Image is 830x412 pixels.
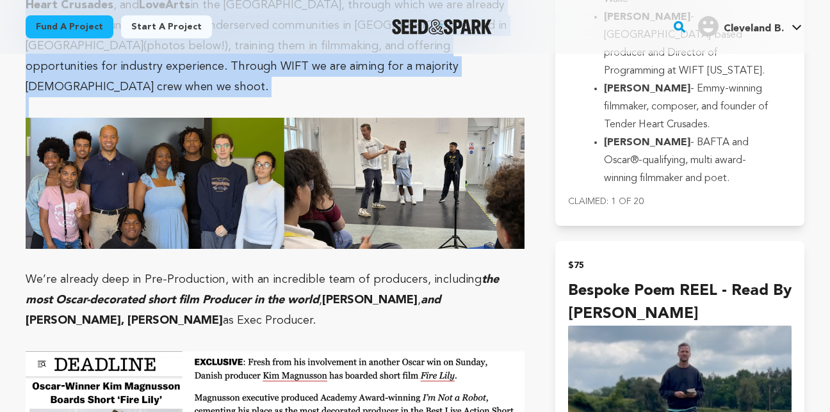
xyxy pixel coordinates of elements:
strong: [PERSON_NAME] [604,138,690,148]
a: Cleveland B.'s Profile [696,13,804,36]
img: user.png [698,16,719,36]
h2: $75 [568,257,792,274]
strong: [PERSON_NAME] [322,294,418,306]
a: Start a project [121,15,212,38]
a: Seed&Spark Homepage [392,19,492,35]
strong: [PERSON_NAME] [604,84,690,94]
img: 1751451354-partners%20in%20action.png [26,118,525,249]
em: and [421,294,441,306]
em: the most Oscar-decorated short film Producer in the world [26,274,499,306]
p: Claimed: 1 of 20 [568,193,792,210]
img: Seed&Spark Logo Dark Mode [392,19,492,35]
span: Cleveland B.'s Profile [696,13,804,40]
li: - BAFTA and Oscar®-qualifying, multi award-winning filmmaker and poet. [604,134,776,187]
li: - Emmy-winning filmmaker, composer, and founder of Tender Heart Crusades. [604,80,776,134]
h4: Bespoke Poem REEL - Read by [PERSON_NAME] [568,280,792,326]
span: Cleveland B. [724,24,784,34]
a: Fund a project [26,15,113,38]
strong: [PERSON_NAME], [PERSON_NAME] [26,315,223,326]
p: We’re already deep in Pre-Production, with an incredible team of producers, including , , as Exec... [26,269,525,331]
div: Cleveland B.'s Profile [698,16,784,36]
